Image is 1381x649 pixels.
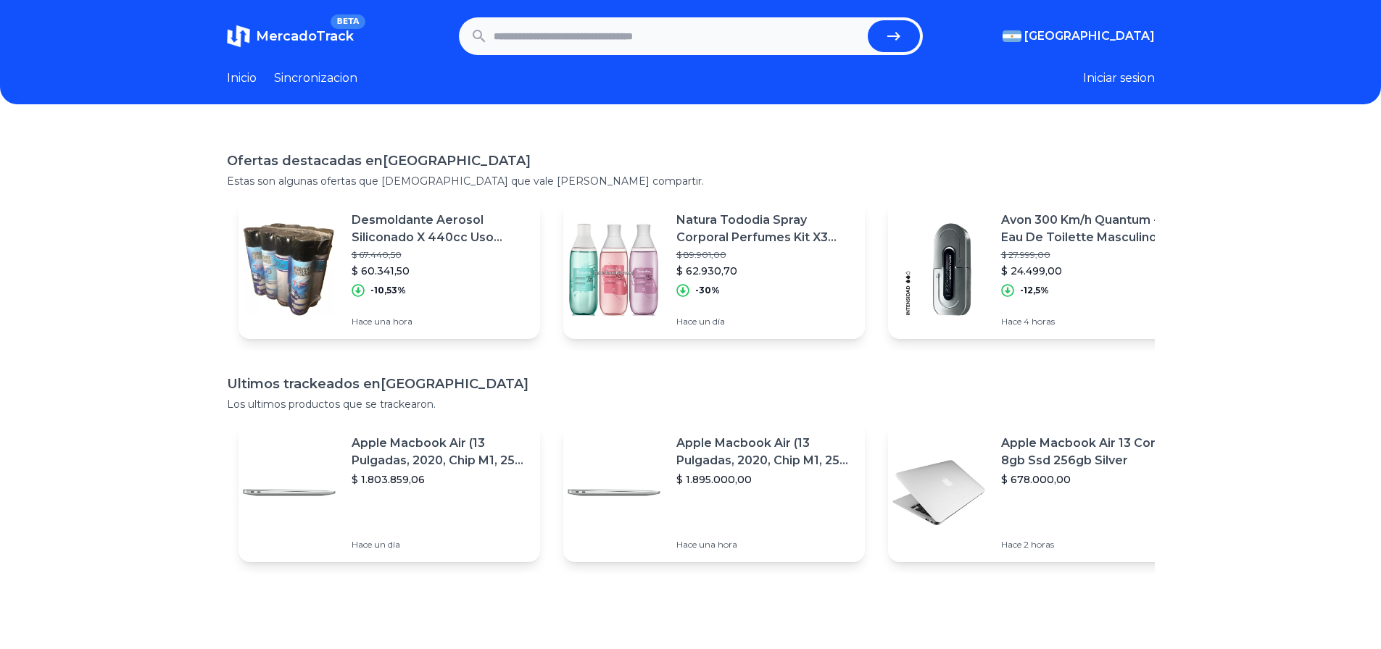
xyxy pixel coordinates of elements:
[1001,472,1178,487] p: $ 678.000,00
[695,285,720,296] p: -30%
[352,316,528,327] p: Hace una hora
[227,174,1155,188] p: Estas son algunas ofertas que [DEMOGRAPHIC_DATA] que vale [PERSON_NAME] compartir.
[331,14,365,29] span: BETA
[676,472,853,487] p: $ 1.895.000,00
[676,435,853,469] p: Apple Macbook Air (13 Pulgadas, 2020, Chip M1, 256 Gb De Ssd, 8 Gb De Ram) - Plata
[676,212,853,246] p: Natura Tododia Spray Corporal Perfumes Kit X3 Cereza Flor De Lis Ciruela Etc
[888,200,1190,339] a: Featured imageAvon 300 Km/h Quantum - Eau De Toilette Masculino 100 Ml.$ 27.999,00$ 24.499,00-12,...
[352,435,528,469] p: Apple Macbook Air (13 Pulgadas, 2020, Chip M1, 256 Gb De Ssd, 8 Gb De Ram) - Plata
[1003,30,1021,42] img: Argentina
[1024,28,1155,45] span: [GEOGRAPHIC_DATA]
[352,539,528,550] p: Hace un día
[888,423,1190,562] a: Featured imageApple Macbook Air 13 Core I5 8gb Ssd 256gb Silver$ 678.000,00Hace 2 horas
[256,28,354,44] span: MercadoTrack
[239,200,540,339] a: Featured imageDesmoldante Aerosol Siliconado X 440cc Uso General X 12 Unid$ 67.440,50$ 60.341,50-...
[676,249,853,261] p: $ 89.901,00
[239,423,540,562] a: Featured imageApple Macbook Air (13 Pulgadas, 2020, Chip M1, 256 Gb De Ssd, 8 Gb De Ram) - Plata$...
[227,25,354,48] a: MercadoTrackBETA
[1001,212,1178,246] p: Avon 300 Km/h Quantum - Eau De Toilette Masculino 100 Ml.
[352,264,528,278] p: $ 60.341,50
[239,219,340,320] img: Featured image
[370,285,406,296] p: -10,53%
[352,472,528,487] p: $ 1.803.859,06
[1001,264,1178,278] p: $ 24.499,00
[352,249,528,261] p: $ 67.440,50
[227,397,1155,411] p: Los ultimos productos que se trackearon.
[676,264,853,278] p: $ 62.930,70
[239,442,340,543] img: Featured image
[1003,28,1155,45] button: [GEOGRAPHIC_DATA]
[1001,435,1178,469] p: Apple Macbook Air 13 Core I5 8gb Ssd 256gb Silver
[1020,285,1049,296] p: -12,5%
[227,151,1155,171] h1: Ofertas destacadas en [GEOGRAPHIC_DATA]
[676,539,853,550] p: Hace una hora
[888,219,990,320] img: Featured image
[563,423,865,562] a: Featured imageApple Macbook Air (13 Pulgadas, 2020, Chip M1, 256 Gb De Ssd, 8 Gb De Ram) - Plata$...
[563,200,865,339] a: Featured imageNatura Tododia Spray Corporal Perfumes Kit X3 Cereza Flor De Lis Ciruela Etc$ 89.90...
[352,212,528,246] p: Desmoldante Aerosol Siliconado X 440cc Uso General X 12 Unid
[274,70,357,87] a: Sincronizacion
[888,442,990,543] img: Featured image
[1001,539,1178,550] p: Hace 2 horas
[227,70,257,87] a: Inicio
[563,219,665,320] img: Featured image
[227,25,250,48] img: MercadoTrack
[563,442,665,543] img: Featured image
[676,316,853,327] p: Hace un día
[1001,249,1178,261] p: $ 27.999,00
[1083,70,1155,87] button: Iniciar sesion
[1001,316,1178,327] p: Hace 4 horas
[227,374,1155,394] h1: Ultimos trackeados en [GEOGRAPHIC_DATA]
